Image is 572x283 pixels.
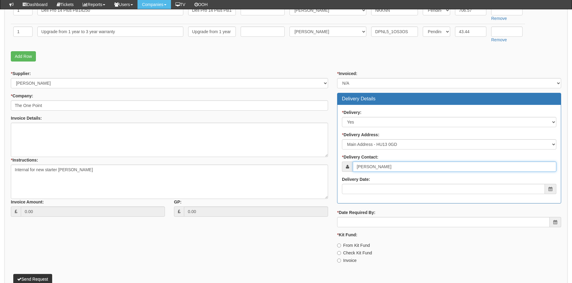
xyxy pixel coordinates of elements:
label: GP: [174,199,182,205]
h3: Delivery Details [342,96,556,102]
label: Invoiced: [337,71,357,77]
label: Delivery Address: [342,132,379,138]
label: Invoice Details: [11,115,42,121]
label: Supplier: [11,71,31,77]
a: Remove [491,37,507,42]
label: Check Kit Fund [337,250,372,256]
input: Check Kit Fund [337,251,341,255]
label: Invoice Amount: [11,199,44,205]
input: Invoice [337,259,341,263]
label: Invoice [337,257,356,263]
label: Delivery: [342,109,362,115]
label: Delivery Date: [342,176,370,182]
label: Instructions: [11,157,38,163]
a: Remove [491,16,507,21]
label: Company: [11,93,33,99]
input: From Kit Fund [337,244,341,247]
label: From Kit Fund [337,242,370,248]
a: Add Row [11,51,36,61]
label: Date Required By: [337,209,375,215]
label: Kit Fund: [337,232,357,238]
label: Delivery Contact: [342,154,378,160]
